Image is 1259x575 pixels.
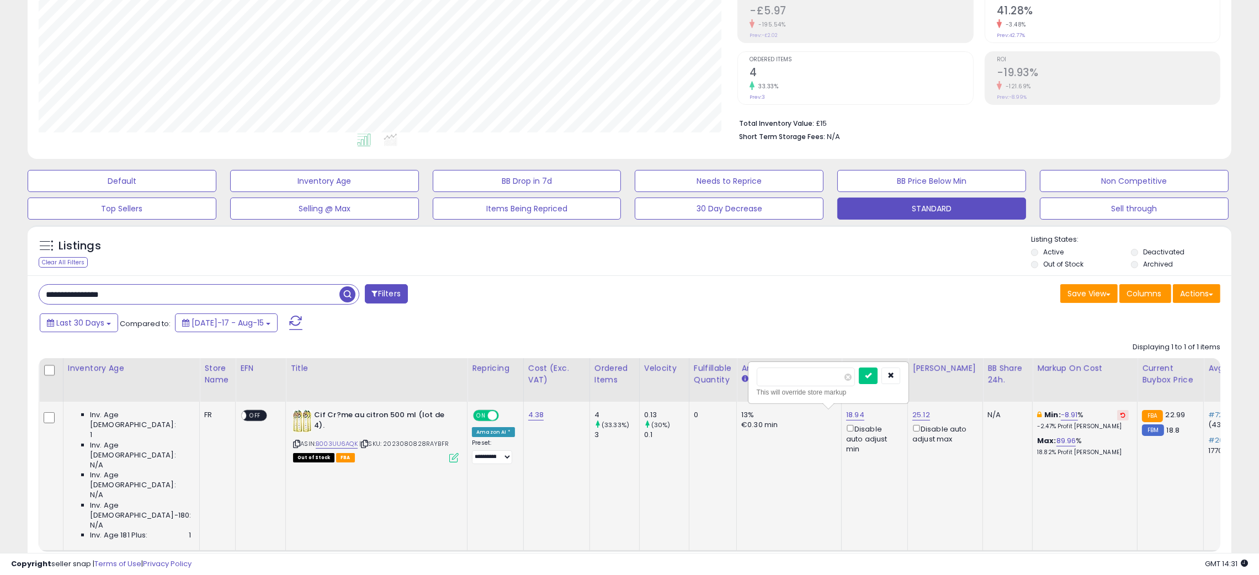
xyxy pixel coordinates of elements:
[1043,259,1083,269] label: Out of Stock
[1043,247,1064,257] label: Active
[336,453,355,462] span: FBA
[1060,284,1118,303] button: Save View
[1143,259,1173,269] label: Archived
[757,387,900,398] div: This will override store markup
[28,198,216,220] button: Top Sellers
[90,460,103,470] span: N/A
[189,530,191,540] span: 1
[644,410,689,420] div: 0.13
[90,470,191,490] span: Inv. Age [DEMOGRAPHIC_DATA]:
[1037,436,1129,456] div: %
[912,409,930,420] a: 25.12
[997,94,1027,100] small: Prev: -8.99%
[68,363,195,374] div: Inventory Age
[293,410,459,461] div: ASIN:
[1002,82,1031,90] small: -121.69%
[359,439,449,448] span: | SKU: 2023080828RAYBFR
[433,198,621,220] button: Items Being Repriced
[240,363,281,374] div: EFN
[750,4,973,19] h2: -£5.97
[837,170,1026,192] button: BB Price Below Min
[204,410,227,420] div: FR
[1040,198,1229,220] button: Sell through
[750,94,765,100] small: Prev: 3
[1133,342,1220,353] div: Displaying 1 to 1 of 1 items
[11,558,51,569] strong: Copyright
[644,430,689,440] div: 0.1
[594,430,639,440] div: 3
[1037,410,1129,430] div: %
[175,313,278,332] button: [DATE]-17 - Aug-15
[594,410,639,420] div: 4
[1205,558,1248,569] span: 2025-09-15 14:31 GMT
[1127,288,1161,299] span: Columns
[90,501,191,520] span: Inv. Age [DEMOGRAPHIC_DATA]-180:
[1119,284,1171,303] button: Columns
[1120,412,1125,418] i: Revert to store-level Min Markup
[739,119,814,128] b: Total Inventory Value:
[1208,435,1239,445] span: #26,782
[741,374,748,384] small: Amazon Fees.
[293,410,311,432] img: 51DXcXZ5f6L._SL40_.jpg
[1173,284,1220,303] button: Actions
[472,363,519,374] div: Repricing
[987,410,1024,420] div: N/A
[94,558,141,569] a: Terms of Use
[90,490,103,500] span: N/A
[912,423,974,444] div: Disable auto adjust max
[741,363,837,374] div: Amazon Fees
[290,363,463,374] div: Title
[651,420,671,429] small: (30%)
[365,284,408,304] button: Filters
[293,453,334,462] span: All listings that are currently out of stock and unavailable for purchase on Amazon
[997,57,1220,63] span: ROI
[11,559,192,569] div: seller snap | |
[230,170,419,192] button: Inventory Age
[750,32,778,39] small: Prev: -£2.02
[120,318,171,329] span: Compared to:
[846,423,899,454] div: Disable auto adjust min
[987,363,1028,386] div: BB Share 24h.
[1143,247,1184,257] label: Deactivated
[1061,409,1078,420] a: -8.91
[1044,409,1061,420] b: Min:
[90,410,191,430] span: Inv. Age [DEMOGRAPHIC_DATA]:
[846,409,864,420] a: 18.94
[1031,235,1231,245] p: Listing States:
[602,420,629,429] small: (33.33%)
[912,363,978,374] div: [PERSON_NAME]
[90,440,191,460] span: Inv. Age [DEMOGRAPHIC_DATA]:
[635,170,824,192] button: Needs to Reprice
[1037,363,1133,374] div: Markup on Cost
[143,558,192,569] a: Privacy Policy
[694,410,728,420] div: 0
[1142,410,1162,422] small: FBA
[28,170,216,192] button: Default
[59,238,101,254] h5: Listings
[694,363,732,386] div: Fulfillable Quantity
[1037,435,1056,446] b: Max:
[750,57,973,63] span: Ordered Items
[247,411,264,420] span: OFF
[837,198,1026,220] button: STANDARD
[1037,411,1042,418] i: This overrides the store level min markup for this listing
[316,439,358,449] a: B003UU6AQK
[1167,425,1180,435] span: 18.8
[1002,20,1026,29] small: -3.48%
[644,363,684,374] div: Velocity
[40,313,118,332] button: Last 30 Days
[750,66,973,81] h2: 4
[635,198,824,220] button: 30 Day Decrease
[56,317,104,328] span: Last 30 Days
[997,66,1220,81] h2: -19.93%
[528,363,585,386] div: Cost (Exc. VAT)
[997,4,1220,19] h2: 41.28%
[1040,170,1229,192] button: Non Competitive
[827,131,840,142] span: N/A
[1033,358,1138,402] th: The percentage added to the cost of goods (COGS) that forms the calculator for Min & Max prices.
[997,32,1025,39] small: Prev: 42.77%
[739,132,825,141] b: Short Term Storage Fees:
[192,317,264,328] span: [DATE]-17 - Aug-15
[755,82,778,90] small: 33.33%
[474,411,488,420] span: ON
